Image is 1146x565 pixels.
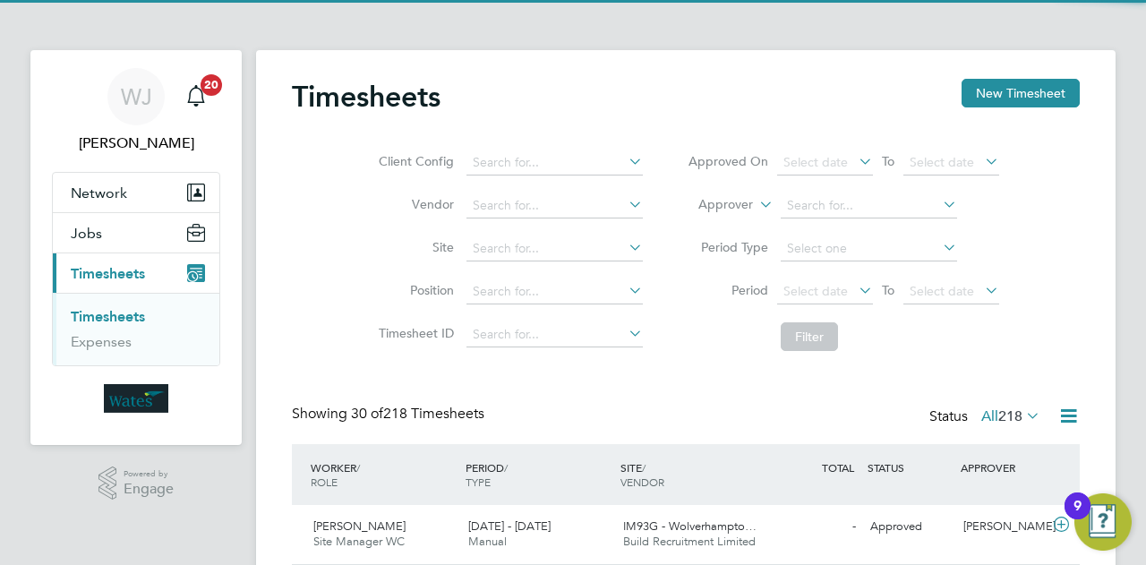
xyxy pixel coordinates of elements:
input: Search for... [466,150,643,175]
div: Timesheets [53,293,219,365]
a: Timesheets [71,308,145,325]
span: Site Manager WC [313,534,405,549]
input: Search for... [466,322,643,347]
label: Client Config [373,153,454,169]
div: APPROVER [956,451,1049,484]
span: Timesheets [71,265,145,282]
nav: Main navigation [30,50,242,445]
div: PERIOD [461,451,616,498]
div: 9 [1073,506,1082,529]
span: 218 Timesheets [351,405,484,423]
div: [PERSON_NAME] [956,512,1049,542]
a: Expenses [71,333,132,350]
label: Period Type [688,239,768,255]
button: Filter [781,322,838,351]
label: Position [373,282,454,298]
div: SITE [616,451,771,498]
span: Engage [124,482,174,497]
div: WORKER [306,451,461,498]
span: Select date [910,154,974,170]
label: Timesheet ID [373,325,454,341]
label: Vendor [373,196,454,212]
button: Timesheets [53,253,219,293]
input: Search for... [781,193,957,218]
span: / [504,460,508,475]
div: Status [929,405,1044,430]
span: To [877,278,900,302]
span: Network [71,184,127,201]
a: Powered byEngage [98,467,175,501]
input: Search for... [466,279,643,304]
div: Showing [292,405,488,424]
a: Go to home page [52,384,220,413]
span: 218 [998,407,1022,425]
span: IM93G - Wolverhampto… [623,518,757,534]
img: wates-logo-retina.png [104,384,168,413]
button: Network [53,173,219,212]
button: Jobs [53,213,219,253]
span: Select date [783,154,848,170]
span: / [356,460,360,475]
div: Approved [863,512,956,542]
span: Manual [468,534,507,549]
span: / [642,460,646,475]
label: Approver [672,196,753,214]
div: - [770,512,863,542]
a: WJ[PERSON_NAME] [52,68,220,154]
label: All [981,407,1040,425]
label: Approved On [688,153,768,169]
span: To [877,150,900,173]
span: 30 of [351,405,383,423]
label: Period [688,282,768,298]
button: New Timesheet [962,79,1080,107]
span: [PERSON_NAME] [313,518,406,534]
a: 20 [178,68,214,125]
span: TYPE [466,475,491,489]
span: TOTAL [822,460,854,475]
input: Search for... [466,193,643,218]
span: WJ [121,85,152,108]
span: ROLE [311,475,338,489]
span: [DATE] - [DATE] [468,518,551,534]
span: Select date [783,283,848,299]
div: STATUS [863,451,956,484]
span: 20 [201,74,222,96]
span: Select date [910,283,974,299]
button: Open Resource Center, 9 new notifications [1074,493,1132,551]
span: VENDOR [620,475,664,489]
h2: Timesheets [292,79,440,115]
span: Jobs [71,225,102,242]
input: Select one [781,236,957,261]
span: Wayne Jones [52,133,220,154]
label: Site [373,239,454,255]
span: Powered by [124,467,174,482]
span: Build Recruitment Limited [623,534,756,549]
input: Search for... [466,236,643,261]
